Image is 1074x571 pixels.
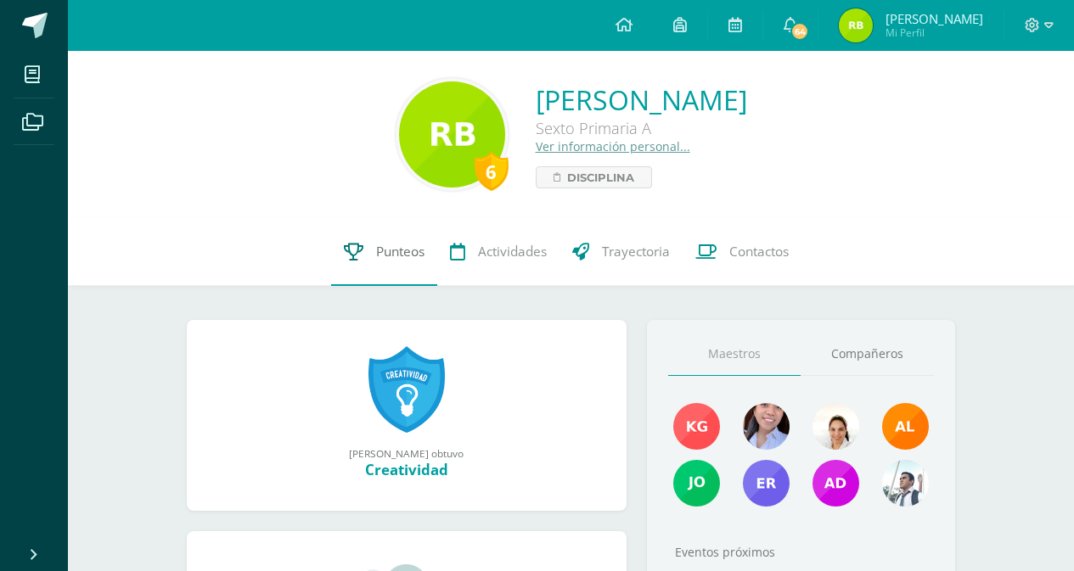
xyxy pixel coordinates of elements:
img: d015825c49c7989f71d1fd9a85bb1a15.png [882,403,929,450]
span: Mi Perfil [886,25,983,40]
div: [PERSON_NAME] obtuvo [204,446,610,460]
a: Actividades [437,218,559,286]
span: 64 [790,22,809,41]
div: Creatividad [204,460,610,479]
span: Punteos [376,243,425,260]
a: Maestros [668,333,801,376]
a: Disciplina [536,166,652,188]
a: Punteos [331,218,437,286]
div: Eventos próximos [668,544,934,560]
img: 80dc55f04c64c27a401bb1e172e25455.png [673,460,720,507]
div: Sexto Primaria A [536,118,747,138]
span: Disciplina [567,167,634,188]
img: 6c4cd89376555dc83e4162e08af9f127.png [673,403,720,450]
img: 78eb49d08f0508a885c4600f24eedcfd.png [882,460,929,507]
img: 3b51858fa93919ca30eb1aad2d2e7161.png [743,460,790,507]
span: Contactos [729,243,789,260]
img: 460759890ffa2989b34c7fbce31da318.png [813,403,859,450]
img: c34502f523e97d30f37deab6a9f3e9ee.png [839,8,873,42]
img: 6eb506f36bf8c321399a64f9eecf8c4c.png [399,81,505,188]
span: Actividades [478,243,547,260]
img: 5b8d7d9bbaffbb1a03aab001d6a9fc01.png [813,460,859,507]
a: Trayectoria [559,218,683,286]
a: [PERSON_NAME] [536,81,747,118]
span: Trayectoria [602,243,670,260]
span: [PERSON_NAME] [886,10,983,27]
a: Ver información personal... [536,138,690,154]
div: 6 [475,152,509,191]
img: 004b7dab916a732919bc4526a90f0e0d.png [743,403,790,450]
a: Contactos [683,218,801,286]
a: Compañeros [801,333,934,376]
